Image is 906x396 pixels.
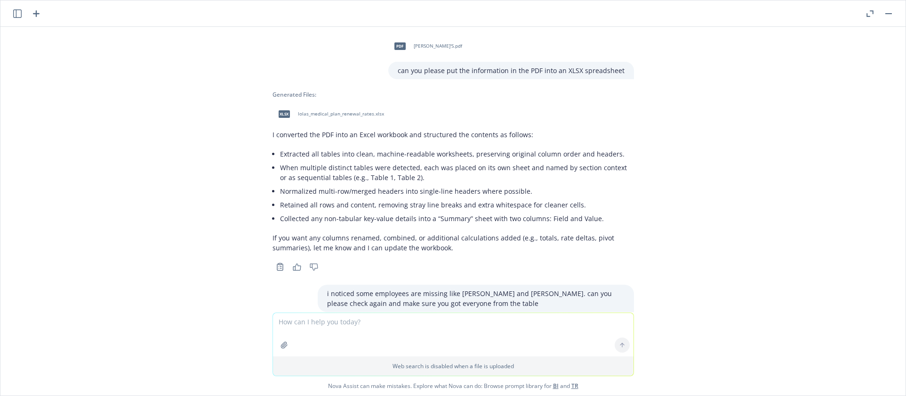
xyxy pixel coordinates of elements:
li: Retained all rows and content, removing stray line breaks and extra whitespace for cleaner cells. [280,198,634,212]
div: xlsxlolas_medical_plan_renewal_rates.xlsx [273,102,386,126]
span: lolas_medical_plan_renewal_rates.xlsx [298,111,384,117]
li: Extracted all tables into clean, machine-readable worksheets, preserving original column order an... [280,147,634,161]
svg: Copy to clipboard [276,263,284,271]
span: pdf [394,42,406,49]
span: xlsx [279,110,290,117]
p: can you please put the information in the PDF into an XLSX spreadsheet [398,66,625,75]
li: Collected any non-tabular key-value details into a “Summary” sheet with two columns: Field and Va... [280,212,634,225]
div: pdf[PERSON_NAME]'S.pdf [388,34,464,58]
li: Normalized multi-row/merged headers into single-line headers where possible. [280,184,634,198]
span: [PERSON_NAME]'S.pdf [414,43,462,49]
p: I converted the PDF into an Excel workbook and structured the contents as follows: [273,130,634,140]
div: Generated Files: [273,91,634,99]
a: BI [553,382,559,390]
p: If you want any columns renamed, combined, or additional calculations added (e.g., totals, rate d... [273,233,634,253]
p: Web search is disabled when a file is uploaded [279,362,628,370]
p: i noticed some employees are missing like [PERSON_NAME] and [PERSON_NAME]. can you please check a... [327,289,625,308]
li: When multiple distinct tables were detected, each was placed on its own sheet and named by sectio... [280,161,634,184]
a: TR [571,382,578,390]
span: Nova Assist can make mistakes. Explore what Nova can do: Browse prompt library for and [4,376,902,396]
button: Thumbs down [306,260,321,273]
